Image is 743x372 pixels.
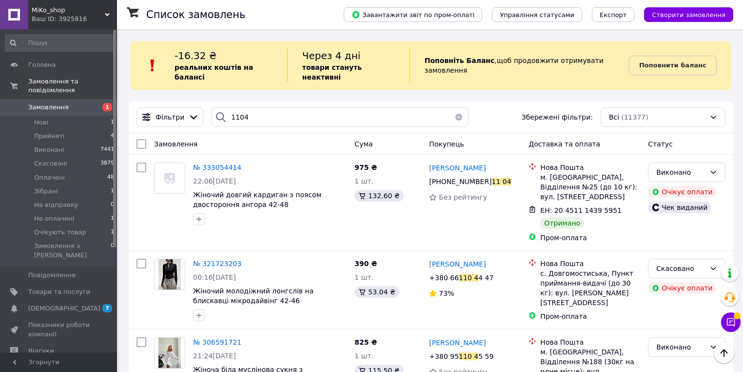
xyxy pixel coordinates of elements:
[145,58,160,73] img: :exclamation:
[28,347,54,355] span: Відгуки
[146,9,245,21] h1: Список замовлень
[34,145,64,154] span: Виконані
[34,159,67,168] span: Скасовані
[154,337,185,369] a: Фото товару
[111,132,114,141] span: 4
[429,339,486,347] span: [PERSON_NAME]
[354,338,377,346] span: 825 ₴
[429,164,486,172] span: [PERSON_NAME]
[656,342,705,352] div: Виконано
[302,63,362,81] b: товари стануть неактивні
[102,304,112,312] span: 7
[32,15,117,23] div: Ваш ID: 3925816
[34,173,65,182] span: Оплачені
[540,207,622,214] span: ЕН: 20 4511 1439 5951
[427,271,495,285] div: +380 66 4 47
[522,112,593,122] span: Збережені фільтри:
[193,191,321,208] a: Жіночий довгий кардиган з поясом двостороння ангора 42-48
[621,113,648,121] span: (11377)
[429,260,486,268] span: [PERSON_NAME]
[540,259,640,269] div: Нова Пошта
[492,7,582,22] button: Управління статусами
[302,50,361,62] span: Через 4 дні
[648,282,717,294] div: Очікує оплати
[540,163,640,172] div: Нова Пошта
[354,260,377,268] span: 390 ₴
[111,228,114,237] span: 1
[429,338,486,348] a: [PERSON_NAME]
[193,260,241,268] a: № 321723203
[34,228,86,237] span: Очікують товар
[154,259,185,290] a: Фото товару
[354,190,403,202] div: 132.60 ₴
[193,287,313,305] a: Жіночий молодіжний лонгслів на блискавці мікродайвінг 42-46
[111,118,114,127] span: 1
[111,214,114,223] span: 1
[429,259,486,269] a: [PERSON_NAME]
[154,140,197,148] span: Замовлення
[634,10,733,18] a: Створити замовлення
[193,164,241,171] a: № 333054414
[652,11,725,19] span: Створити замовлення
[100,159,114,168] span: 3879
[528,140,600,148] span: Доставка та оплата
[158,259,181,289] img: Фото товару
[193,177,236,185] span: 22:06[DATE]
[354,177,373,185] span: 1 шт.
[28,304,100,313] span: [DEMOGRAPHIC_DATA]
[648,186,717,198] div: Очікує оплати
[540,269,640,308] div: с. Довгомостиська, Пункт приймання-видачі (до 30 кг): вул. [PERSON_NAME][STREET_ADDRESS]
[425,57,495,64] b: Поповніть Баланс
[34,242,111,259] span: Замовлення з [PERSON_NAME]
[193,338,241,346] a: № 306591721
[492,178,511,186] div: 11 04
[28,321,90,338] span: Показники роботи компанії
[34,214,74,223] span: Не оплачені
[158,338,181,368] img: Фото товару
[540,233,640,243] div: Пром-оплата
[427,175,513,188] div: [PHONE_NUMBER]
[352,10,474,19] span: Завантажити звіт по пром-оплаті
[354,164,377,171] span: 975 ₴
[459,274,478,282] div: 110 4
[32,6,105,15] span: MiKo_shop
[427,350,495,363] div: +380 95 5 59
[648,202,711,213] div: Чек виданий
[439,289,454,297] span: 73%
[500,11,574,19] span: Управління статусами
[34,118,48,127] span: Нові
[175,63,253,81] b: реальних коштів на балансі
[540,172,640,202] div: м. [GEOGRAPHIC_DATA], Відділення №25 (до 10 кг): вул. [STREET_ADDRESS]
[156,112,184,122] span: Фільтри
[193,352,236,360] span: 21:24[DATE]
[644,7,733,22] button: Створити замовлення
[639,62,706,69] b: Поповнити баланс
[34,187,58,196] span: Зібрані
[656,263,705,274] div: Скасовано
[354,273,373,281] span: 1 шт.
[211,107,469,127] input: Пошук за номером замовлення, ПІБ покупця, номером телефону, Email, номером накладної
[28,103,69,112] span: Замовлення
[629,56,717,75] a: Поповнити баланс
[34,201,78,209] span: На відправку
[154,163,185,194] a: Фото товару
[540,337,640,347] div: Нова Пошта
[721,312,741,332] button: Чат з покупцем
[111,242,114,259] span: 0
[449,107,469,127] button: Очистить
[111,187,114,196] span: 1
[354,140,372,148] span: Cума
[28,77,117,95] span: Замовлення та повідомлення
[28,61,56,69] span: Головна
[107,173,114,182] span: 48
[354,352,373,360] span: 1 шт.
[429,163,486,173] a: [PERSON_NAME]
[592,7,635,22] button: Експорт
[175,50,216,62] span: -16.32 ₴
[540,217,584,229] div: Отримано
[439,193,487,201] span: Без рейтингу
